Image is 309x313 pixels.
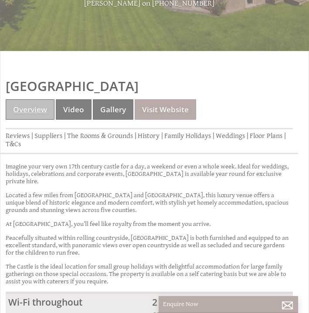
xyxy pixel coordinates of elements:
[6,77,139,95] a: [GEOGRAPHIC_DATA]
[163,300,294,308] p: Enquire Now
[56,99,92,120] a: Video
[6,220,293,228] p: At [GEOGRAPHIC_DATA], you’ll feel like royalty from the moment you arrive.
[34,132,62,140] a: Suppliers
[6,192,293,214] p: Located a few miles from [GEOGRAPHIC_DATA] and [GEOGRAPHIC_DATA], this luxury venue offers a uniq...
[216,132,245,140] a: Weddings
[6,140,21,148] a: T&Cs
[6,295,149,310] li: Wi-Fi throughout
[6,99,54,120] a: Overview
[6,163,293,185] p: Imagine your very own 17th century castle for a day, a weekend or even a whole week. Ideal for we...
[6,132,30,140] a: Reviews
[93,99,133,120] a: Gallery
[67,132,133,140] a: The Rooms & Grounds
[138,132,160,140] a: History
[250,132,282,140] a: Floor Plans
[6,234,293,256] p: Peacefully situated within rolling countryside, [GEOGRAPHIC_DATA] is both furnished and equipped ...
[6,263,293,285] p: The Castle is the ideal location for small group holidays with delightful accommodation for large...
[135,99,196,120] a: Visit Website
[164,132,211,140] a: Family Holidays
